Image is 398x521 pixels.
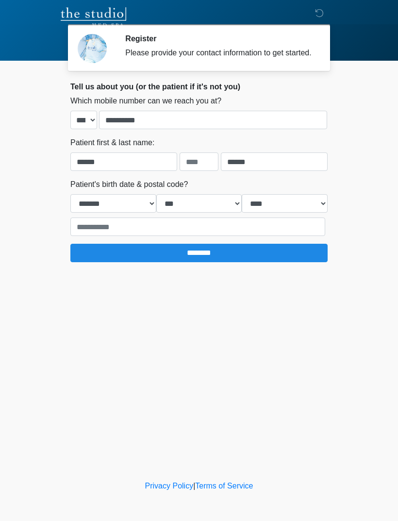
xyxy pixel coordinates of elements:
[193,482,195,490] a: |
[78,34,107,63] img: Agent Avatar
[70,137,154,149] label: Patient first & last name:
[70,95,221,107] label: Which mobile number can we reach you at?
[70,179,188,190] label: Patient's birth date & postal code?
[70,82,328,91] h2: Tell us about you (or the patient if it's not you)
[145,482,194,490] a: Privacy Policy
[195,482,253,490] a: Terms of Service
[125,47,313,59] div: Please provide your contact information to get started.
[125,34,313,43] h2: Register
[61,7,126,27] img: The Studio Med Spa Logo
